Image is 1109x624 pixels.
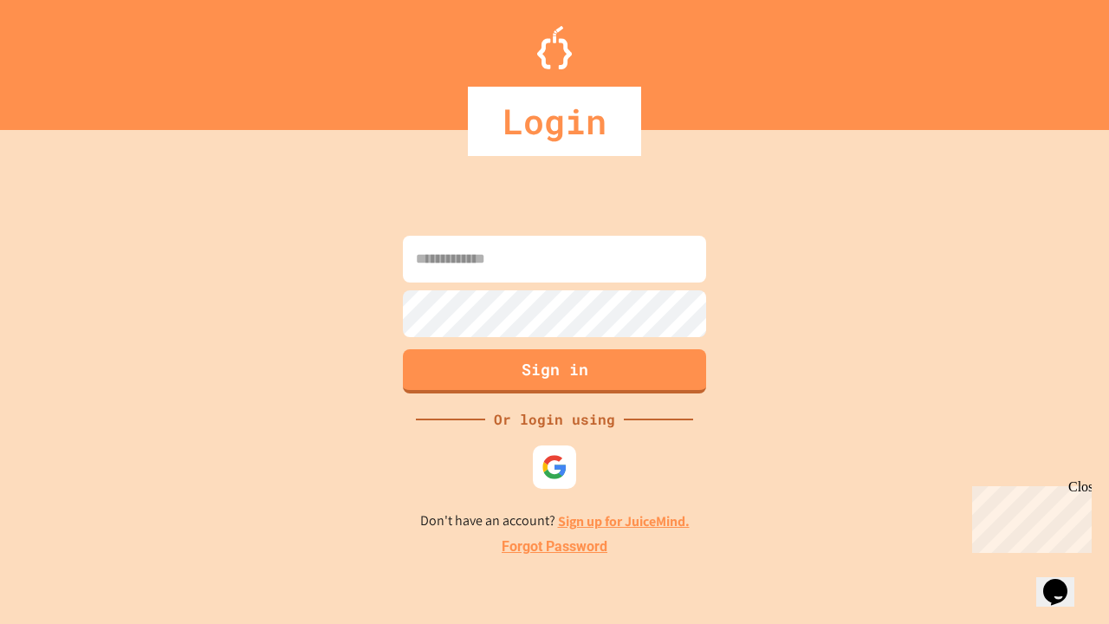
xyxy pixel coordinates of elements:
div: Or login using [485,409,624,430]
img: Logo.svg [537,26,572,69]
img: google-icon.svg [542,454,567,480]
div: Login [468,87,641,156]
div: Chat with us now!Close [7,7,120,110]
iframe: chat widget [965,479,1092,553]
a: Sign up for JuiceMind. [558,512,690,530]
iframe: chat widget [1036,555,1092,607]
button: Sign in [403,349,706,393]
p: Don't have an account? [420,510,690,532]
a: Forgot Password [502,536,607,557]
